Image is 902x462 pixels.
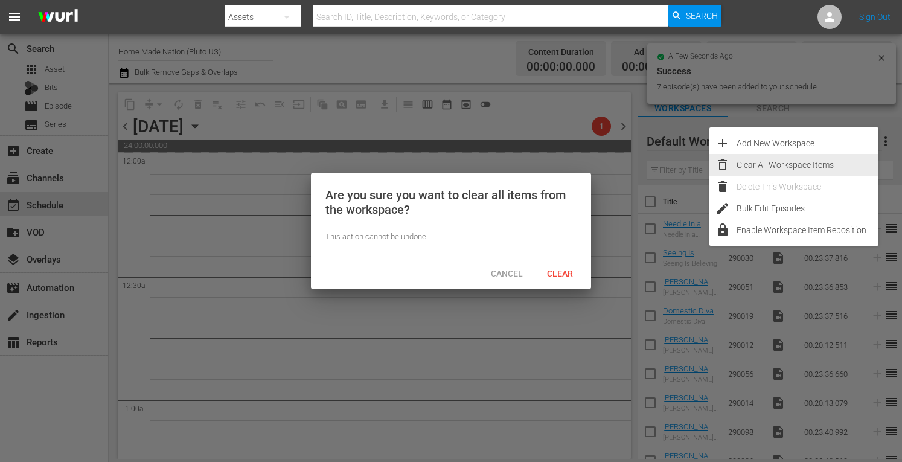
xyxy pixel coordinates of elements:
[325,188,577,217] div: Are you sure you want to clear all items from the workspace?
[737,154,878,176] div: Clear All Workspace Items
[737,132,878,154] div: Add New Workspace
[480,262,533,284] button: Cancel
[715,179,730,194] span: delete
[686,5,718,27] span: Search
[668,5,721,27] button: Search
[737,219,878,241] div: Enable Workspace Item Reposition
[537,269,583,278] span: Clear
[737,176,878,197] div: Delete This Workspace
[533,262,586,284] button: Clear
[29,3,87,31] img: ans4CAIJ8jUAAAAAAAAAAAAAAAAAAAAAAAAgQb4GAAAAAAAAAAAAAAAAAAAAAAAAJMjXAAAAAAAAAAAAAAAAAAAAAAAAgAT5G...
[7,10,22,24] span: menu
[715,201,730,216] span: edit
[737,197,878,219] div: Bulk Edit Episodes
[715,223,730,237] span: lock
[715,136,730,150] span: add
[859,12,891,22] a: Sign Out
[481,269,533,278] span: Cancel
[325,231,577,243] div: This action cannot be undone.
